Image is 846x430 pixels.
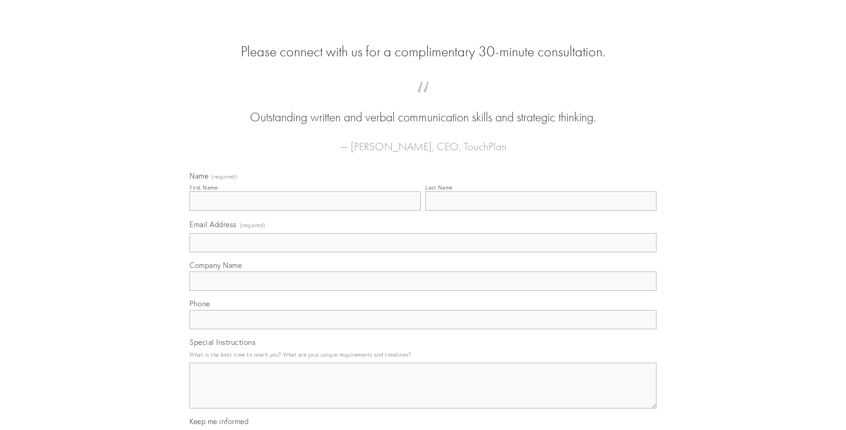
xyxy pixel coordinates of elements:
div: Last Name [425,184,453,191]
span: (required) [211,174,237,180]
span: (required) [240,219,266,231]
span: Special Instructions [190,337,255,347]
span: “ [204,91,642,109]
h2: Please connect with us for a complimentary 30-minute consultation. [190,43,656,60]
span: Phone [190,299,210,308]
blockquote: Outstanding written and verbal communication skills and strategic thinking. [204,91,642,126]
span: Keep me informed [190,417,249,426]
figcaption: — [PERSON_NAME], CEO, TouchPlan [204,126,642,156]
div: First Name [190,184,217,191]
span: Company Name [190,261,242,270]
p: What is the best time to reach you? What are your unique requirements and timelines? [190,348,656,361]
span: Name [190,171,208,180]
span: Email Address [190,220,237,229]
